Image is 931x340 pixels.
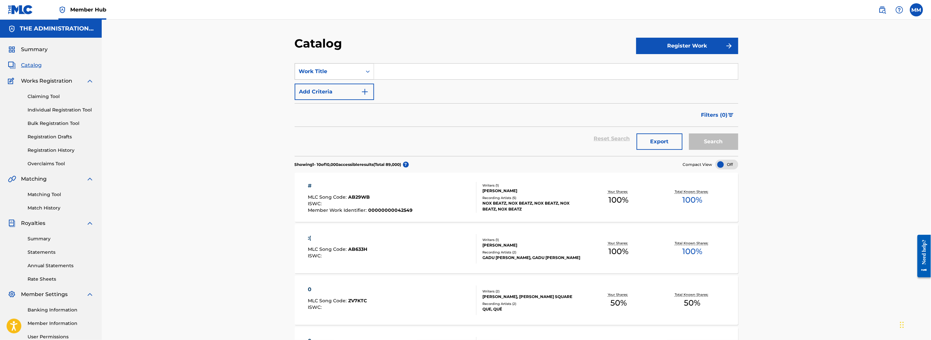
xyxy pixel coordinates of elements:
div: Work Title [299,68,358,75]
span: Catalog [21,61,42,69]
img: Catalog [8,61,16,69]
a: SummarySummary [8,46,48,53]
button: Register Work [636,38,738,54]
img: Accounts [8,25,16,33]
span: 00000000042549 [368,207,413,213]
a: :(MLC Song Code:AB633HISWC:Writers (1)[PERSON_NAME]Recording Artists (2)GADU [PERSON_NAME], GADU ... [295,224,738,273]
span: MLC Song Code : [308,246,348,252]
a: Registration History [28,147,94,154]
p: Showing 1 - 10 of 10,000 accessible results (Total 89,000 ) [295,162,401,168]
button: Export [637,133,683,150]
img: help [896,6,903,14]
a: Banking Information [28,307,94,313]
h2: Catalog [295,36,346,51]
span: Compact View [683,162,712,168]
span: 100 % [683,246,703,257]
a: Individual Registration Tool [28,107,94,113]
a: Overclaims Tool [28,160,94,167]
img: search [878,6,886,14]
div: [PERSON_NAME], [PERSON_NAME] SQUARE [483,294,582,300]
img: Works Registration [8,77,16,85]
a: Bulk Registration Tool [28,120,94,127]
img: Matching [8,175,16,183]
img: filter [728,113,734,117]
span: AB633H [348,246,367,252]
a: 0MLC Song Code:ZV7KTCISWC:Writers (2)[PERSON_NAME], [PERSON_NAME] SQUARERecording Artists (2)QUE,... [295,276,738,325]
h5: THE ADMINISTRATION MP INC [20,25,94,32]
span: Summary [21,46,48,53]
span: ? [403,162,409,168]
p: Your Shares: [608,241,629,246]
a: Claiming Tool [28,93,94,100]
span: Member Work Identifier : [308,207,368,213]
a: Statements [28,249,94,256]
img: MLC Logo [8,5,33,14]
div: Help [893,3,906,16]
a: Registration Drafts [28,133,94,140]
img: expand [86,219,94,227]
p: Total Known Shares: [675,292,710,297]
div: QUE, QUÉ [483,306,582,312]
div: :( [308,234,367,242]
a: Summary [28,235,94,242]
a: Member Information [28,320,94,327]
div: Recording Artists ( 2 ) [483,301,582,306]
div: # [308,182,413,190]
img: expand [86,77,94,85]
div: Recording Artists ( 2 ) [483,250,582,255]
span: ISWC : [308,201,323,207]
div: 0 [308,286,367,293]
img: expand [86,175,94,183]
a: CatalogCatalog [8,61,42,69]
a: Rate Sheets [28,276,94,283]
span: MLC Song Code : [308,194,348,200]
a: Matching Tool [28,191,94,198]
img: Royalties [8,219,16,227]
span: 50 % [610,297,627,309]
iframe: Resource Center [913,230,931,282]
p: Total Known Shares: [675,241,710,246]
img: 9d2ae6d4665cec9f34b9.svg [361,88,369,96]
a: Annual Statements [28,262,94,269]
div: [PERSON_NAME] [483,242,582,248]
div: [PERSON_NAME] [483,188,582,194]
span: Filters ( 0 ) [701,111,728,119]
span: ISWC : [308,253,323,259]
span: 50 % [684,297,701,309]
span: ISWC : [308,304,323,310]
span: MLC Song Code : [308,298,348,304]
a: #MLC Song Code:AB29WBISWC:Member Work Identifier:00000000042549Writers (1)[PERSON_NAME]Recording ... [295,173,738,222]
span: 100 % [609,194,629,206]
div: Writers ( 1 ) [483,237,582,242]
button: Add Criteria [295,84,374,100]
div: User Menu [910,3,923,16]
a: Public Search [876,3,889,16]
span: ZV7KTC [348,298,367,304]
button: Filters (0) [697,107,738,123]
div: Writers ( 1 ) [483,183,582,188]
div: Recording Artists ( 5 ) [483,195,582,200]
div: Writers ( 2 ) [483,289,582,294]
span: Royalties [21,219,45,227]
img: Member Settings [8,290,16,298]
span: AB29WB [348,194,370,200]
span: Matching [21,175,47,183]
span: Member Hub [70,6,106,13]
span: Member Settings [21,290,68,298]
form: Search Form [295,63,738,156]
p: Your Shares: [608,292,629,297]
img: Top Rightsholder [58,6,66,14]
iframe: Chat Widget [898,309,931,340]
p: Your Shares: [608,189,629,194]
span: Works Registration [21,77,72,85]
img: expand [86,290,94,298]
img: f7272a7cc735f4ea7f67.svg [725,42,733,50]
a: Match History [28,205,94,211]
div: GADU [PERSON_NAME], GADU [PERSON_NAME] [483,255,582,261]
span: 100 % [683,194,703,206]
div: NOX BEATZ, NOX BEATZ, NOX BEATZ, NOX BEATZ, NOX BEATZ [483,200,582,212]
p: Total Known Shares: [675,189,710,194]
